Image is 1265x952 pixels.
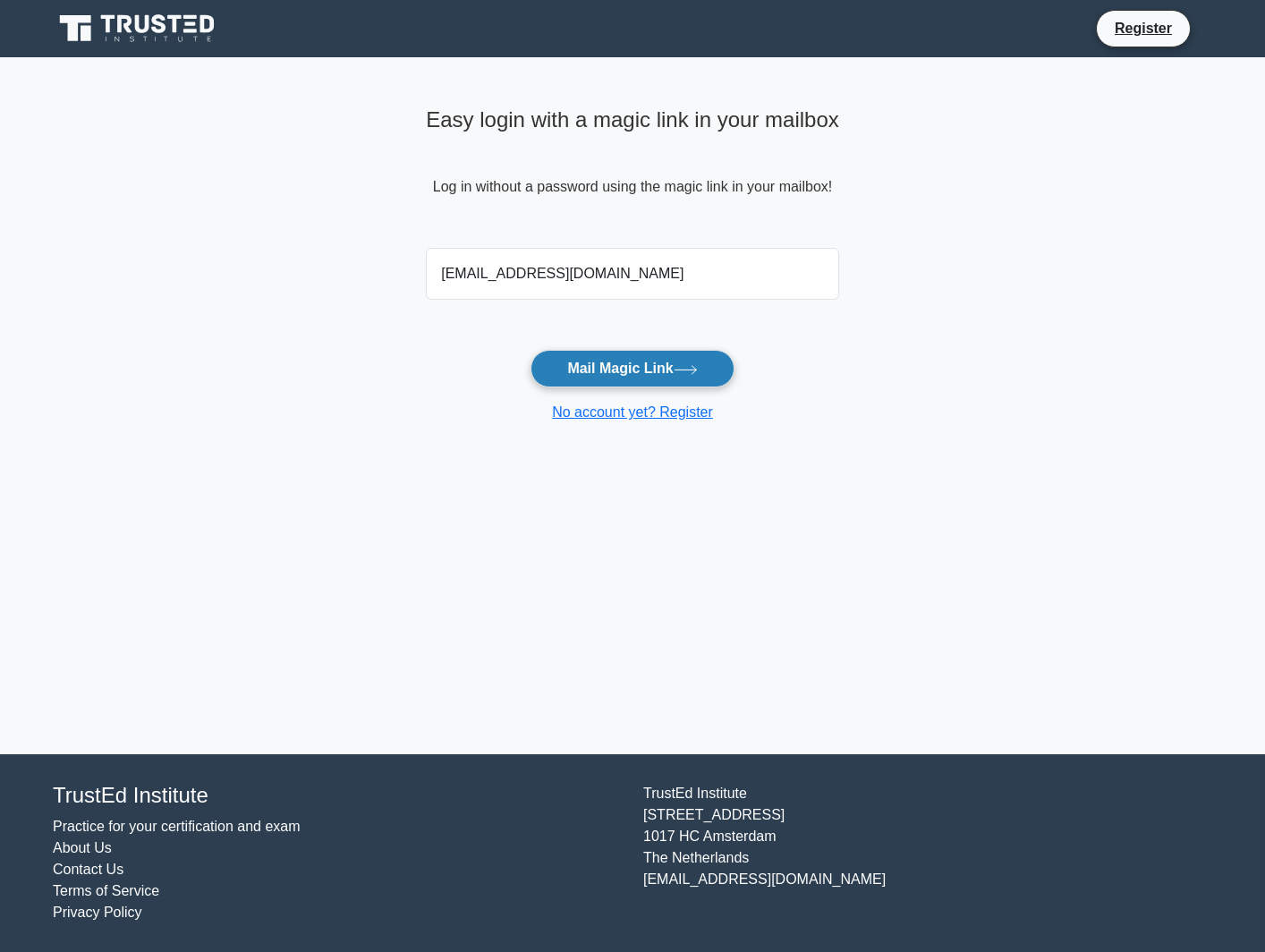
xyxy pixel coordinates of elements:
a: Privacy Policy [53,905,142,920]
div: Log in without a password using the magic link in your mailbox! [426,100,839,241]
h4: Easy login with a magic link in your mailbox [426,107,839,133]
div: TrustEd Institute [STREET_ADDRESS] 1017 HC Amsterdam The Netherlands [EMAIL_ADDRESS][DOMAIN_NAME] [632,783,1223,923]
h4: TrustEd Institute [53,783,622,809]
button: Mail Magic Link [531,350,734,387]
input: Email [426,248,839,300]
a: Register [1104,17,1183,39]
a: No account yet? Register [552,404,713,420]
a: Contact Us [53,862,123,877]
a: Terms of Service [53,883,159,898]
a: Practice for your certification and exam [53,819,301,834]
a: About Us [53,840,112,855]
